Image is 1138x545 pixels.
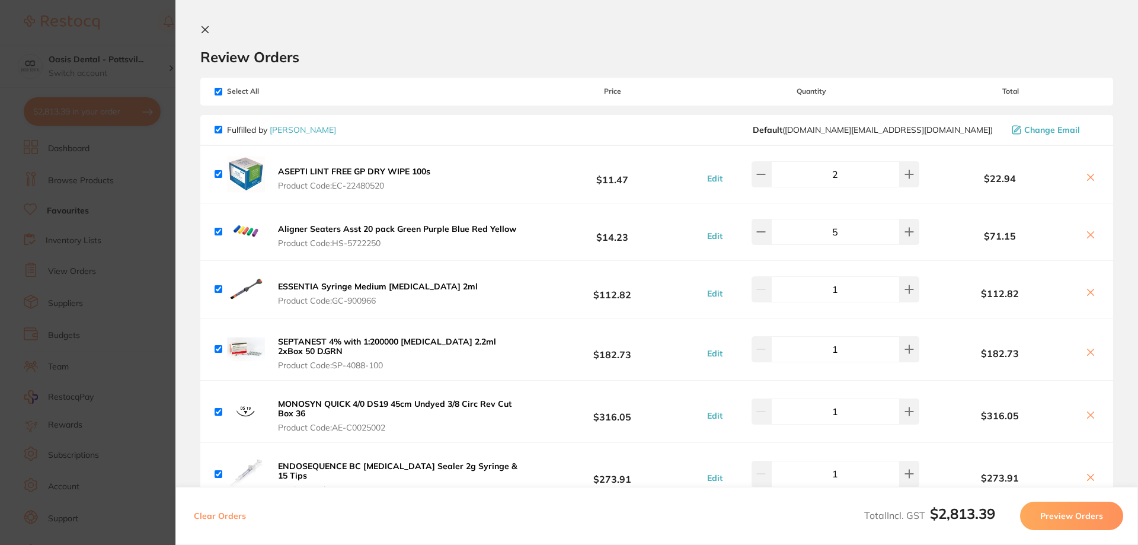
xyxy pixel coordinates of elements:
[704,473,726,483] button: Edit
[274,461,524,495] button: ENDOSEQUENCE BC [MEDICAL_DATA] Sealer 2g Syringe & 15 Tips Product Code:BC-5017560EU
[922,173,1078,184] b: $22.94
[930,505,995,522] b: $2,813.39
[278,281,478,292] b: ESSENTIA Syringe Medium [MEDICAL_DATA] 2ml
[524,338,701,360] b: $182.73
[524,163,701,185] b: $11.47
[704,348,726,359] button: Edit
[227,330,265,368] img: Y2V3OGd5Zg
[278,224,516,234] b: Aligner Seaters Asst 20 pack Green Purple Blue Red Yellow
[200,48,1113,66] h2: Review Orders
[704,288,726,299] button: Edit
[524,221,701,243] b: $14.23
[524,87,701,95] span: Price
[278,238,516,248] span: Product Code: HS-5722250
[524,401,701,423] b: $316.05
[227,270,265,308] img: ZGp3bnViMA
[278,485,520,495] span: Product Code: BC-5017560EU
[274,281,481,306] button: ESSENTIA Syringe Medium [MEDICAL_DATA] 2ml Product Code:GC-900966
[227,125,336,135] p: Fulfilled by
[922,473,1078,483] b: $273.91
[190,502,250,530] button: Clear Orders
[1024,125,1080,135] span: Change Email
[227,393,265,431] img: c2FlOTZubQ
[274,399,524,433] button: MONOSYN QUICK 4/0 DS19 45cm Undyed 3/8 Circ Rev Cut Box 36 Product Code:AE-C0025002
[922,87,1099,95] span: Total
[278,296,478,305] span: Product Code: GC-900966
[753,125,782,135] b: Default
[278,399,512,419] b: MONOSYN QUICK 4/0 DS19 45cm Undyed 3/8 Circ Rev Cut Box 36
[215,87,333,95] span: Select All
[227,455,265,493] img: dHRlZWpqeQ
[704,410,726,421] button: Edit
[278,361,520,370] span: Product Code: SP-4088-100
[704,173,726,184] button: Edit
[864,509,995,521] span: Total Incl. GST
[1008,125,1099,135] button: Change Email
[278,181,430,190] span: Product Code: EC-22480520
[922,231,1078,241] b: $71.15
[274,224,520,248] button: Aligner Seaters Asst 20 pack Green Purple Blue Red Yellow Product Code:HS-5722250
[1020,502,1123,530] button: Preview Orders
[278,423,520,432] span: Product Code: AE-C0025002
[227,213,265,251] img: ZmxmYjJoYg
[922,288,1078,299] b: $112.82
[278,461,517,481] b: ENDOSEQUENCE BC [MEDICAL_DATA] Sealer 2g Syringe & 15 Tips
[704,231,726,241] button: Edit
[274,166,434,191] button: ASEPTI LINT FREE GP DRY WIPE 100s Product Code:EC-22480520
[922,348,1078,359] b: $182.73
[524,278,701,300] b: $112.82
[278,336,496,356] b: SEPTANEST 4% with 1:200000 [MEDICAL_DATA] 2.2ml 2xBox 50 D.GRN
[278,166,430,177] b: ASEPTI LINT FREE GP DRY WIPE 100s
[922,410,1078,421] b: $316.05
[270,125,336,135] a: [PERSON_NAME]
[274,336,524,371] button: SEPTANEST 4% with 1:200000 [MEDICAL_DATA] 2.2ml 2xBox 50 D.GRN Product Code:SP-4088-100
[524,463,701,485] b: $273.91
[227,155,265,193] img: dWdtazJ6dg
[701,87,922,95] span: Quantity
[753,125,993,135] span: customer.care@henryschein.com.au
